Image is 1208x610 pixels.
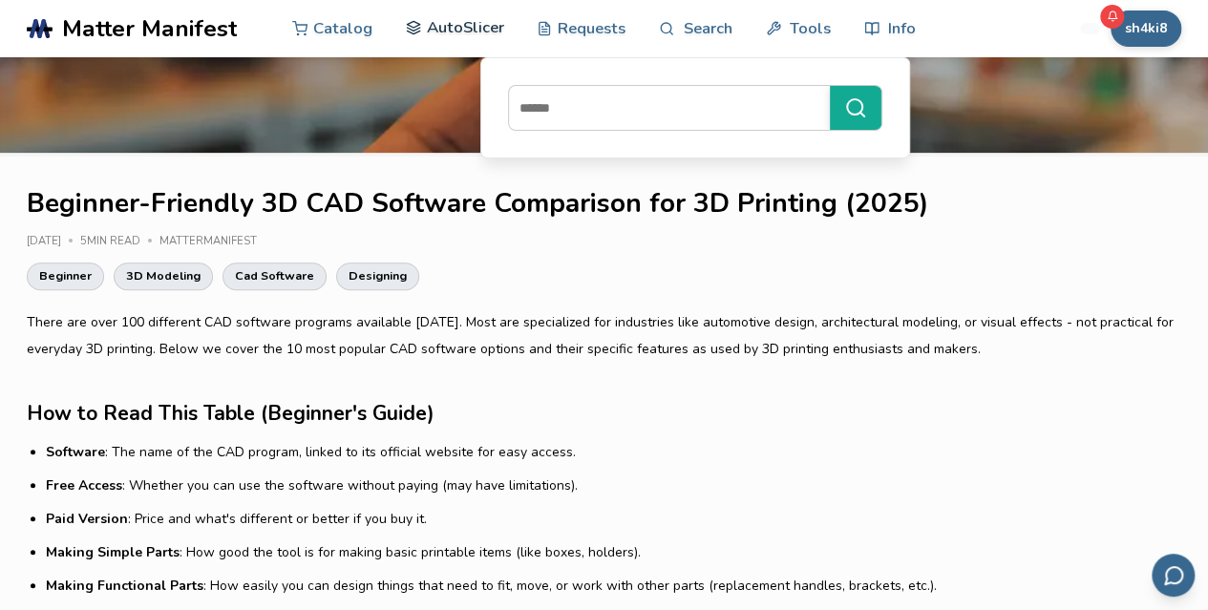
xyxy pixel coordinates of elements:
[223,263,327,289] a: Cad Software
[1152,554,1195,597] button: Send feedback via email
[46,443,105,461] strong: Software
[80,236,159,248] div: 5 min read
[27,309,1181,363] p: There are over 100 different CAD software programs available [DATE]. Most are specialized for ind...
[46,542,1181,562] li: : How good the tool is for making basic printable items (like boxes, holders).
[159,236,270,248] div: MatterManifest
[62,15,237,42] span: Matter Manifest
[27,263,104,289] a: Beginner
[46,543,180,561] strong: Making Simple Parts
[46,577,203,595] strong: Making Functional Parts
[1111,11,1181,47] button: sh4ki8
[46,509,1181,529] li: : Price and what's different or better if you buy it.
[46,576,1181,596] li: : How easily you can design things that need to fit, move, or work with other parts (replacement ...
[336,263,419,289] a: Designing
[46,476,122,494] strong: Free Access
[46,442,1181,462] li: : The name of the CAD program, linked to its official website for easy access.
[27,189,1181,219] h1: Beginner-Friendly 3D CAD Software Comparison for 3D Printing (2025)
[27,399,1181,429] h2: How to Read This Table (Beginner's Guide)
[114,263,213,289] a: 3D Modeling
[46,510,128,528] strong: Paid Version
[27,236,80,248] div: [DATE]
[46,475,1181,495] li: : Whether you can use the software without paying (may have limitations).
